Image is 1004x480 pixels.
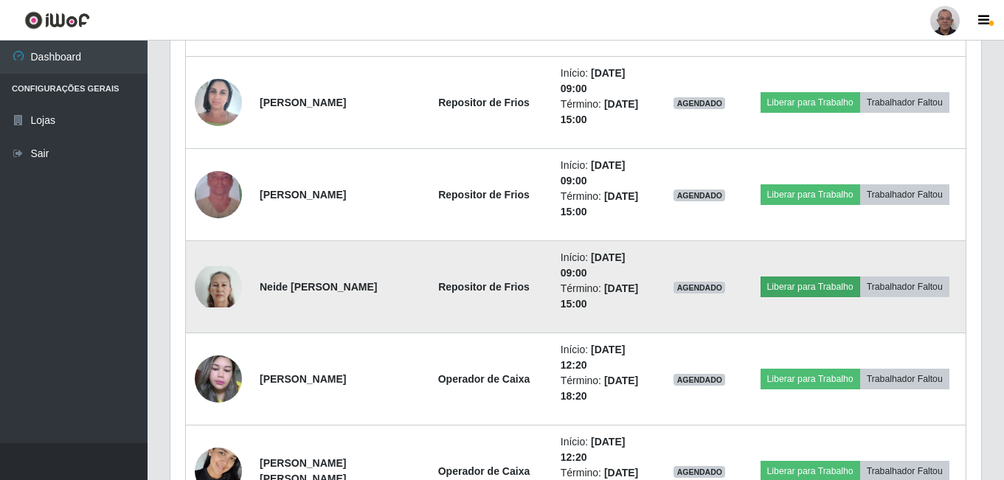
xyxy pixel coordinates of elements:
img: 1634907805222.jpeg [195,348,242,411]
button: Trabalhador Faltou [860,369,949,389]
button: Trabalhador Faltou [860,184,949,205]
strong: Neide [PERSON_NAME] [260,281,377,293]
strong: Repositor de Frios [438,189,530,201]
li: Início: [561,434,647,465]
time: [DATE] 09:00 [561,67,626,94]
button: Trabalhador Faltou [860,92,949,113]
time: [DATE] 09:00 [561,159,626,187]
strong: [PERSON_NAME] [260,373,346,385]
img: 1705690307767.jpeg [195,71,242,133]
strong: Repositor de Frios [438,97,530,108]
time: [DATE] 09:00 [561,251,626,279]
img: 1753305167583.jpeg [195,153,242,237]
strong: Repositor de Frios [438,281,530,293]
button: Liberar para Trabalho [761,276,860,297]
time: [DATE] 12:20 [561,344,626,371]
li: Início: [561,250,647,281]
button: Liberar para Trabalho [761,184,860,205]
span: AGENDADO [674,97,725,109]
span: AGENDADO [674,282,725,293]
img: CoreUI Logo [24,11,90,29]
span: AGENDADO [674,374,725,386]
span: AGENDADO [674,466,725,478]
button: Trabalhador Faltou [860,276,949,297]
strong: [PERSON_NAME] [260,189,346,201]
li: Término: [561,97,647,128]
span: AGENDADO [674,189,725,201]
li: Início: [561,66,647,97]
strong: [PERSON_NAME] [260,97,346,108]
li: Término: [561,281,647,312]
button: Liberar para Trabalho [761,369,860,389]
li: Término: [561,373,647,404]
strong: Operador de Caixa [438,373,530,385]
strong: Operador de Caixa [438,465,530,477]
img: 1755002426843.jpeg [195,266,242,308]
button: Liberar para Trabalho [761,92,860,113]
li: Início: [561,158,647,189]
li: Término: [561,189,647,220]
li: Início: [561,342,647,373]
time: [DATE] 12:20 [561,436,626,463]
